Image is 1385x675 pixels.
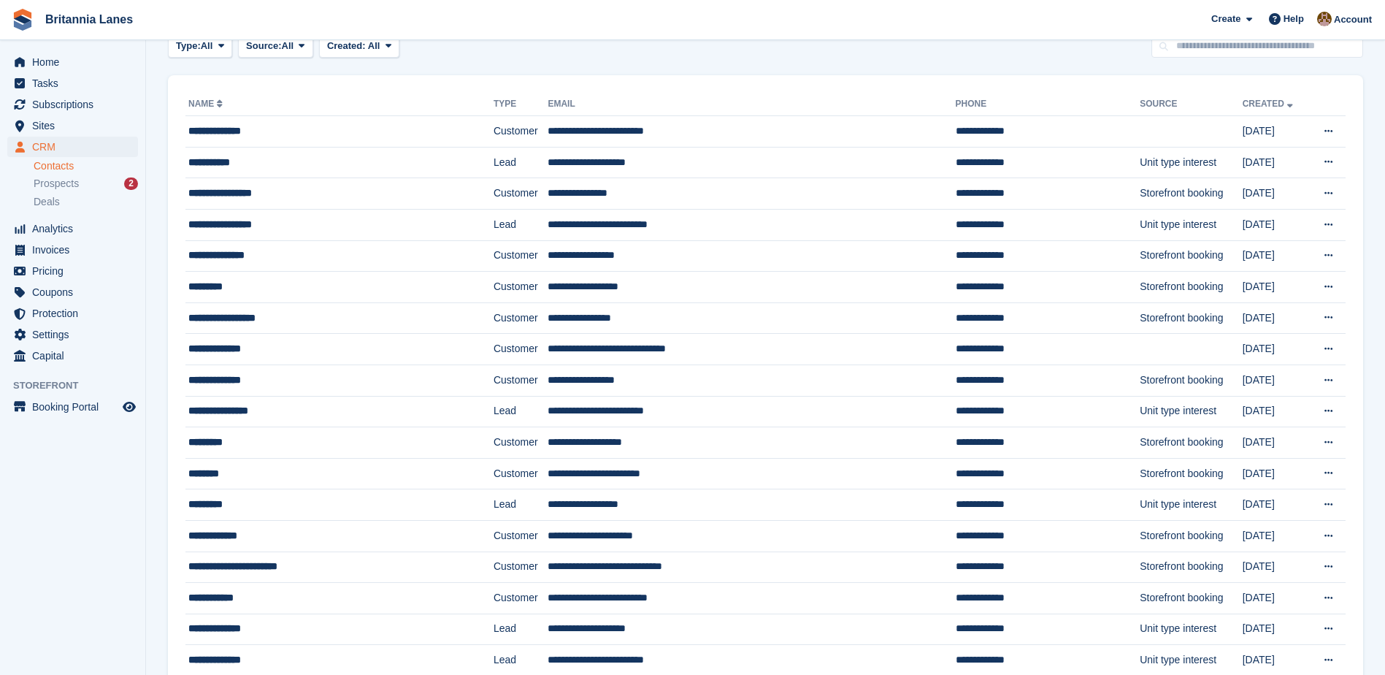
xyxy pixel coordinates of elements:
span: Capital [32,346,120,366]
th: Type [494,93,548,116]
a: menu [7,261,138,281]
span: Prospects [34,177,79,191]
td: Lead [494,489,548,521]
button: Type: All [168,34,232,58]
a: menu [7,240,138,260]
td: Lead [494,209,548,240]
td: Unit type interest [1140,614,1243,645]
th: Source [1140,93,1243,116]
a: menu [7,73,138,94]
td: Storefront booking [1140,178,1243,210]
a: menu [7,282,138,302]
td: [DATE] [1243,552,1308,583]
span: Invoices [32,240,120,260]
span: Subscriptions [32,94,120,115]
td: Lead [494,614,548,645]
span: Deals [34,195,60,209]
td: Customer [494,458,548,489]
td: Customer [494,427,548,459]
td: Unit type interest [1140,147,1243,178]
a: menu [7,346,138,366]
span: All [282,39,294,53]
a: Contacts [34,159,138,173]
td: Storefront booking [1140,458,1243,489]
span: Home [32,52,120,72]
span: Pricing [32,261,120,281]
td: Storefront booking [1140,272,1243,303]
td: [DATE] [1243,302,1308,334]
td: [DATE] [1243,147,1308,178]
a: menu [7,397,138,417]
span: Coupons [32,282,120,302]
td: Customer [494,240,548,272]
td: [DATE] [1243,365,1308,396]
span: Tasks [32,73,120,94]
td: Storefront booking [1140,302,1243,334]
td: Customer [494,552,548,583]
td: Lead [494,396,548,427]
td: Storefront booking [1140,520,1243,552]
span: Storefront [13,378,145,393]
span: All [368,40,380,51]
span: Account [1334,12,1372,27]
a: Name [188,99,226,109]
td: [DATE] [1243,116,1308,148]
a: menu [7,137,138,157]
td: Customer [494,302,548,334]
button: Source: All [238,34,313,58]
td: Customer [494,178,548,210]
a: Created [1243,99,1296,109]
span: CRM [32,137,120,157]
a: menu [7,303,138,324]
td: Lead [494,147,548,178]
span: Created: [327,40,366,51]
a: menu [7,115,138,136]
td: Customer [494,583,548,614]
span: Analytics [32,218,120,239]
td: [DATE] [1243,396,1308,427]
span: Sites [32,115,120,136]
a: Britannia Lanes [39,7,139,31]
a: menu [7,52,138,72]
td: [DATE] [1243,334,1308,365]
img: Admin [1317,12,1332,26]
a: Deals [34,194,138,210]
span: Type: [176,39,201,53]
td: Customer [494,272,548,303]
td: Customer [494,365,548,396]
span: Create [1211,12,1240,26]
td: [DATE] [1243,209,1308,240]
td: [DATE] [1243,272,1308,303]
td: [DATE] [1243,240,1308,272]
span: Settings [32,324,120,345]
td: Storefront booking [1140,583,1243,614]
span: All [201,39,213,53]
button: Created: All [319,34,399,58]
td: [DATE] [1243,427,1308,459]
td: [DATE] [1243,458,1308,489]
td: Customer [494,520,548,552]
td: Customer [494,334,548,365]
a: Prospects 2 [34,176,138,191]
td: Customer [494,116,548,148]
td: [DATE] [1243,520,1308,552]
a: menu [7,324,138,345]
img: stora-icon-8386f47178a22dfd0bd8f6a31ec36ba5ce8667c1dd55bd0f319d3a0aa187defe.svg [12,9,34,31]
td: [DATE] [1243,489,1308,521]
td: Unit type interest [1140,489,1243,521]
a: Preview store [120,398,138,416]
td: Storefront booking [1140,240,1243,272]
td: [DATE] [1243,614,1308,645]
th: Email [548,93,955,116]
span: Booking Portal [32,397,120,417]
td: [DATE] [1243,178,1308,210]
td: [DATE] [1243,583,1308,614]
td: Storefront booking [1140,365,1243,396]
td: Storefront booking [1140,427,1243,459]
th: Phone [956,93,1140,116]
a: menu [7,218,138,239]
div: 2 [124,178,138,190]
span: Protection [32,303,120,324]
td: Unit type interest [1140,209,1243,240]
a: menu [7,94,138,115]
